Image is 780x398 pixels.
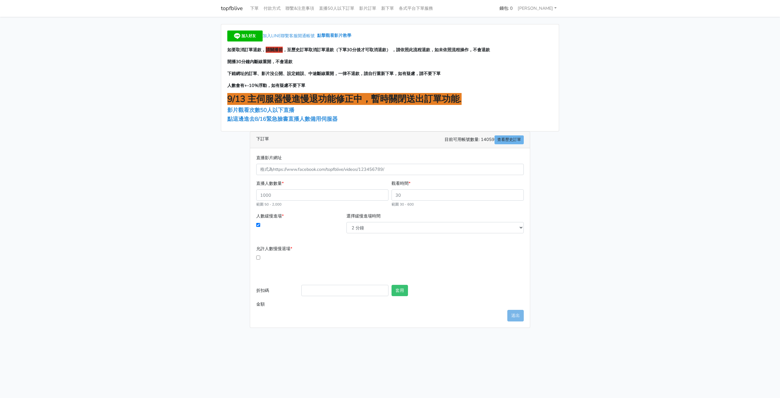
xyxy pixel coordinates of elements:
[227,82,305,88] span: 人數會有+-10%浮動，如有疑慮不要下單
[256,213,284,220] label: 人數緩慢進場
[227,115,338,123] a: 點這邊進去8/16緊急臉書直播人數備用伺服器
[250,132,530,148] div: 下訂單
[227,47,266,53] span: 如要取消訂單退款，
[507,310,524,321] button: 送出
[227,93,462,105] span: 9/13 主伺服器慢進慢退功能修正中，暫時關閉送出訂單功能.
[261,2,283,14] a: 付款方式
[256,164,524,175] input: 格式為https://www.facebook.com/topfblive/videos/123456789/
[379,2,396,14] a: 新下單
[256,180,284,187] label: 直播人數數量
[256,202,282,207] small: 範圍 50 - 2,000
[227,30,263,41] img: 加入好友
[255,299,300,310] label: 金額
[392,189,524,201] input: 30
[283,47,490,53] span: ，至歷史訂單取消訂單退款（下單30分後才可取消退款） ，請依照此流程退款，如未依照流程操作，不會退款
[346,213,381,220] label: 選擇緩慢進場時間
[263,33,315,39] span: 加入LINE聯繫客服開通帳號
[283,2,317,14] a: 聯繫&注意事項
[266,47,283,53] span: 請關播前
[515,2,559,14] a: [PERSON_NAME]
[357,2,379,14] a: 影片訂單
[396,2,435,14] a: 各式平台下單服務
[227,70,441,77] span: 下錯網址的訂單、影片沒公開、設定錯誤、中途斷線重開，一律不退款，請自行重新下單，如有疑慮，請不要下單
[445,135,524,144] span: 目前可用帳號數量: 14059
[227,33,317,39] a: 加入LINE聯繫客服開通帳號
[497,2,515,14] a: 錢包: 0
[495,135,524,144] a: 查看歷史訂單
[260,106,296,114] a: 50人以下直播
[392,202,414,207] small: 範圍 30 - 600
[256,189,388,201] input: 1000
[260,106,294,114] span: 50人以下直播
[499,5,513,11] strong: 錢包: 0
[256,245,292,252] label: 允許人數慢慢退場
[227,59,292,65] span: 開播30分鐘內斷線重開，不會退款
[227,106,260,114] a: 影片觀看次數
[256,154,282,161] label: 直播影片網址
[248,2,261,14] a: 下單
[221,2,243,14] a: topfblive
[392,285,408,296] button: 套用
[392,180,410,187] label: 觀看時間
[317,2,357,14] a: 直播50人以下訂單
[317,33,351,39] a: 點擊觀看影片教學
[255,285,300,299] label: 折扣碼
